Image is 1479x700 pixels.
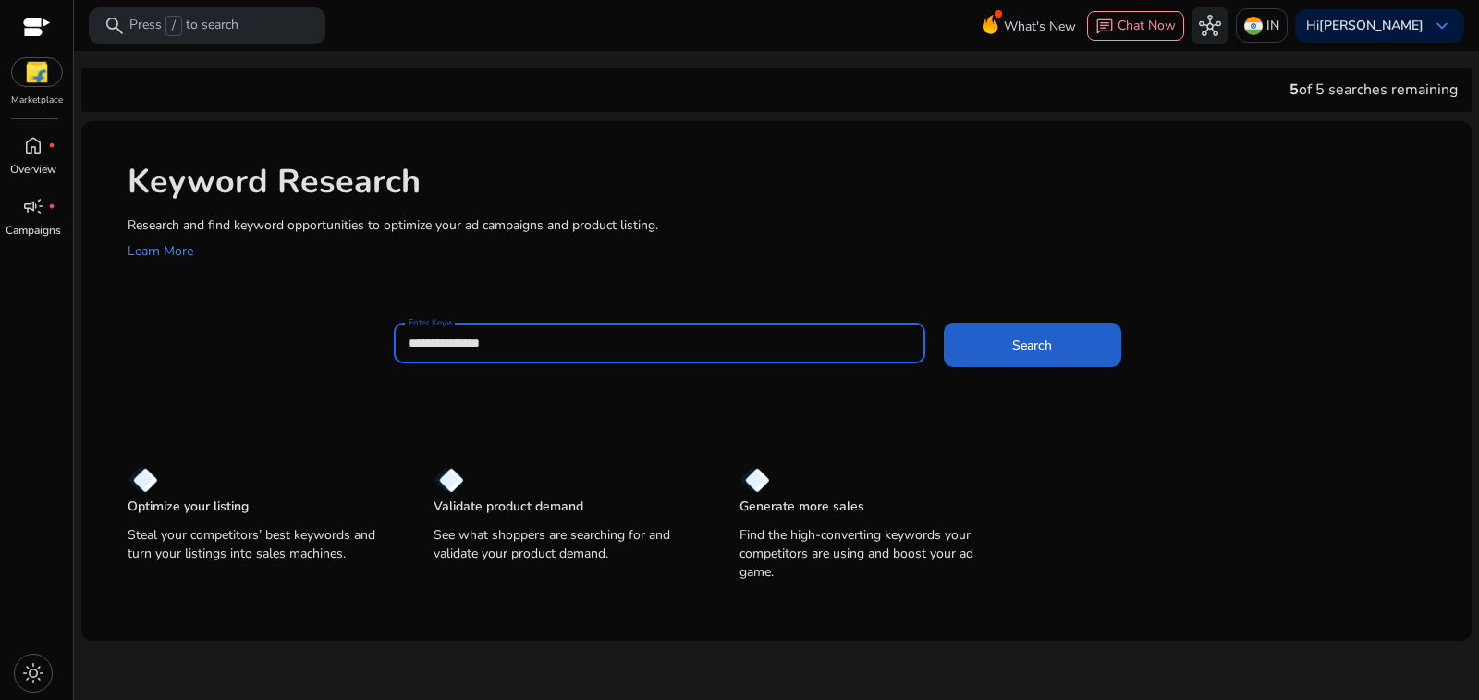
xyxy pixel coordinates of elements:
[1290,79,1458,101] div: of 5 searches remaining
[128,467,158,493] img: diamond.svg
[128,215,1453,235] p: Research and find keyword opportunities to optimize your ad campaigns and product listing.
[129,16,238,36] p: Press to search
[409,316,468,329] mat-label: Enter Keyword
[1266,9,1279,42] p: IN
[434,467,464,493] img: diamond.svg
[11,93,63,107] p: Marketplace
[739,467,770,493] img: diamond.svg
[1192,7,1228,44] button: hub
[165,16,182,36] span: /
[10,161,56,178] p: Overview
[1244,17,1263,35] img: in.svg
[22,134,44,156] span: home
[1004,10,1076,43] span: What's New
[434,497,583,516] p: Validate product demand
[1087,11,1184,41] button: chatChat Now
[128,497,249,516] p: Optimize your listing
[1118,17,1176,34] span: Chat Now
[1431,15,1453,37] span: keyboard_arrow_down
[1095,18,1114,36] span: chat
[22,662,44,684] span: light_mode
[128,242,193,260] a: Learn More
[1290,80,1299,100] span: 5
[739,497,864,516] p: Generate more sales
[1199,15,1221,37] span: hub
[1306,19,1424,32] p: Hi
[128,162,1453,202] h1: Keyword Research
[48,141,55,149] span: fiber_manual_record
[1319,17,1424,34] b: [PERSON_NAME]
[128,526,397,563] p: Steal your competitors’ best keywords and turn your listings into sales machines.
[104,15,126,37] span: search
[1012,336,1052,355] span: Search
[944,323,1121,367] button: Search
[48,203,55,210] span: fiber_manual_record
[434,526,703,563] p: See what shoppers are searching for and validate your product demand.
[22,195,44,217] span: campaign
[6,222,61,239] p: Campaigns
[12,58,62,86] img: flipkart.svg
[739,526,1008,582] p: Find the high-converting keywords your competitors are using and boost your ad game.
